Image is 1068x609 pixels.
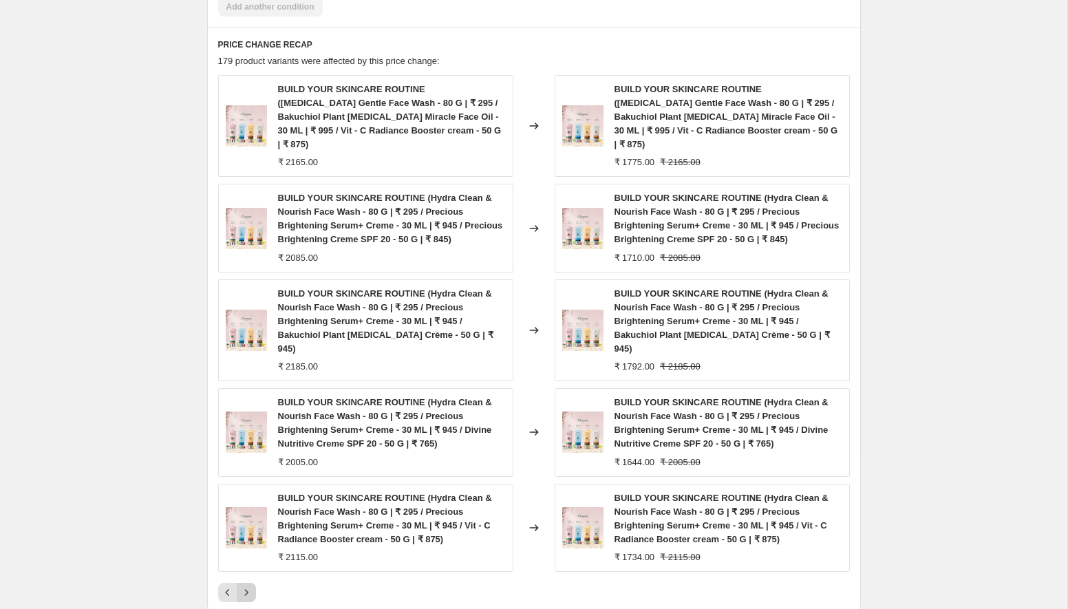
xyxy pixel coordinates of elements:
img: 26-November-Catlouge_Card-01_1_80x.jpg [226,208,267,249]
h6: PRICE CHANGE RECAP [218,39,850,50]
img: 26-November-Catlouge_Card-01_1_80x.jpg [226,412,267,453]
strike: ₹ 2085.00 [660,251,701,265]
button: Previous [218,583,237,602]
div: ₹ 2085.00 [278,251,319,265]
img: 26-November-Catlouge_Card-01_1_80x.jpg [562,310,604,351]
img: 26-November-Catlouge_Card-01_1_80x.jpg [226,105,267,147]
img: 26-November-Catlouge_Card-01_1_80x.jpg [562,208,604,249]
span: BUILD YOUR SKINCARE ROUTINE (Hydra Clean & Nourish Face Wash - 80 G | ₹ 295 / Precious Brightenin... [615,193,840,244]
div: ₹ 1792.00 [615,360,655,374]
div: ₹ 2185.00 [278,360,319,374]
span: BUILD YOUR SKINCARE ROUTINE ([MEDICAL_DATA] Gentle Face Wash - 80 G | ₹ 295 / Bakuchiol Plant [ME... [615,84,838,149]
strike: ₹ 2115.00 [660,551,701,564]
span: BUILD YOUR SKINCARE ROUTINE (Hydra Clean & Nourish Face Wash - 80 G | ₹ 295 / Precious Brightenin... [278,493,492,544]
span: BUILD YOUR SKINCARE ROUTINE (Hydra Clean & Nourish Face Wash - 80 G | ₹ 295 / Precious Brightenin... [278,288,493,354]
strike: ₹ 2005.00 [660,456,701,469]
strike: ₹ 2165.00 [660,156,701,169]
img: 26-November-Catlouge_Card-01_1_80x.jpg [562,105,604,147]
span: BUILD YOUR SKINCARE ROUTINE (Hydra Clean & Nourish Face Wash - 80 G | ₹ 295 / Precious Brightenin... [278,193,503,244]
div: ₹ 2115.00 [278,551,319,564]
div: ₹ 1710.00 [615,251,655,265]
span: BUILD YOUR SKINCARE ROUTINE (Hydra Clean & Nourish Face Wash - 80 G | ₹ 295 / Precious Brightenin... [615,397,829,449]
div: ₹ 1734.00 [615,551,655,564]
nav: Pagination [218,583,256,602]
div: ₹ 2165.00 [278,156,319,169]
span: BUILD YOUR SKINCARE ROUTINE ([MEDICAL_DATA] Gentle Face Wash - 80 G | ₹ 295 / Bakuchiol Plant [ME... [278,84,502,149]
strike: ₹ 2185.00 [660,360,701,374]
div: ₹ 2005.00 [278,456,319,469]
img: 26-November-Catlouge_Card-01_1_80x.jpg [226,310,267,351]
span: BUILD YOUR SKINCARE ROUTINE (Hydra Clean & Nourish Face Wash - 80 G | ₹ 295 / Precious Brightenin... [615,493,829,544]
span: BUILD YOUR SKINCARE ROUTINE (Hydra Clean & Nourish Face Wash - 80 G | ₹ 295 / Precious Brightenin... [278,397,492,449]
img: 26-November-Catlouge_Card-01_1_80x.jpg [226,507,267,548]
div: ₹ 1775.00 [615,156,655,169]
img: 26-November-Catlouge_Card-01_1_80x.jpg [562,412,604,453]
span: 179 product variants were affected by this price change: [218,56,440,66]
button: Next [237,583,256,602]
img: 26-November-Catlouge_Card-01_1_80x.jpg [562,507,604,548]
span: BUILD YOUR SKINCARE ROUTINE (Hydra Clean & Nourish Face Wash - 80 G | ₹ 295 / Precious Brightenin... [615,288,830,354]
div: ₹ 1644.00 [615,456,655,469]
